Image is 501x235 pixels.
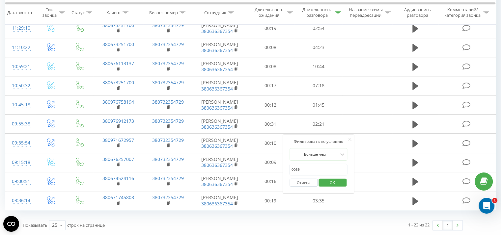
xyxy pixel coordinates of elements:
[7,10,32,15] div: Дата звонка
[348,7,383,18] div: Название схемы переадресации
[102,60,134,66] a: 380676113137
[201,200,233,207] a: 380636367354
[193,153,247,172] td: [PERSON_NAME]
[193,19,247,38] td: [PERSON_NAME]
[201,143,233,149] a: 380636367354
[102,99,134,105] a: 380976758194
[201,181,233,187] a: 380636367354
[408,222,430,228] div: 1 - 22 из 22
[201,28,233,34] a: 380636367354
[106,10,121,15] div: Клиент
[294,134,342,153] td: 01:01
[102,175,134,181] a: 380674524116
[294,19,342,38] td: 02:54
[201,105,233,111] a: 380636367354
[294,38,342,57] td: 04:23
[193,172,247,191] td: [PERSON_NAME]
[247,76,294,95] td: 00:17
[12,79,29,92] div: 10:50:32
[294,76,342,95] td: 07:18
[149,10,178,15] div: Бизнес номер
[12,156,29,169] div: 09:15:18
[290,138,348,144] div: Фильтровать по условию
[12,117,29,130] div: 09:55:38
[152,41,184,47] a: 380732354729
[443,7,482,18] div: Комментарий/категория звонка
[12,41,29,54] div: 11:10:22
[247,191,294,210] td: 00:19
[152,156,184,162] a: 380732354729
[102,22,134,28] a: 380673251700
[102,137,134,143] a: 380971672957
[193,38,247,57] td: [PERSON_NAME]
[201,66,233,72] a: 380636367354
[152,22,184,28] a: 380732354729
[253,7,286,18] div: Длительность ожидания
[52,222,57,228] div: 25
[201,124,233,130] a: 380636367354
[102,41,134,47] a: 380673251700
[290,164,348,175] input: 00:00
[294,115,342,134] td: 02:21
[201,47,233,53] a: 380636367354
[152,118,184,124] a: 380732354729
[193,134,247,153] td: [PERSON_NAME]
[294,191,342,210] td: 03:35
[152,99,184,105] a: 380732354729
[193,95,247,115] td: [PERSON_NAME]
[193,57,247,76] td: [PERSON_NAME]
[12,194,29,207] div: 08:36:14
[152,137,184,143] a: 380732354729
[290,178,318,187] button: Отмена
[12,22,29,35] div: 11:29:10
[102,156,134,162] a: 380676257007
[247,172,294,191] td: 00:16
[247,115,294,134] td: 00:31
[247,95,294,115] td: 00:12
[201,162,233,168] a: 380636367354
[247,153,294,172] td: 00:09
[12,60,29,73] div: 10:59:21
[152,175,184,181] a: 380732354729
[294,57,342,76] td: 10:44
[67,222,105,228] span: строк на странице
[247,134,294,153] td: 00:10
[294,95,342,115] td: 01:45
[3,216,19,232] button: Open CMP widget
[479,198,494,214] iframe: Intercom live chat
[398,7,437,18] div: Аудиозапись разговора
[71,10,85,15] div: Статус
[102,194,134,200] a: 380671745808
[193,191,247,210] td: [PERSON_NAME]
[492,198,497,203] span: 1
[23,222,47,228] span: Показывать
[152,79,184,86] a: 380732354729
[300,7,333,18] div: Длительность разговора
[204,10,226,15] div: Сотрудник
[12,98,29,111] div: 10:45:18
[247,19,294,38] td: 00:19
[12,175,29,188] div: 09:00:51
[42,7,57,18] div: Тип звонка
[102,118,134,124] a: 380976912173
[323,177,342,187] span: OK
[12,137,29,149] div: 09:35:54
[102,79,134,86] a: 380673251700
[247,38,294,57] td: 00:08
[193,115,247,134] td: [PERSON_NAME]
[152,60,184,66] a: 380732354729
[319,178,347,187] button: OK
[201,86,233,92] a: 380636367354
[443,221,453,230] a: 1
[247,57,294,76] td: 00:08
[193,76,247,95] td: [PERSON_NAME]
[152,194,184,200] a: 380732354729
